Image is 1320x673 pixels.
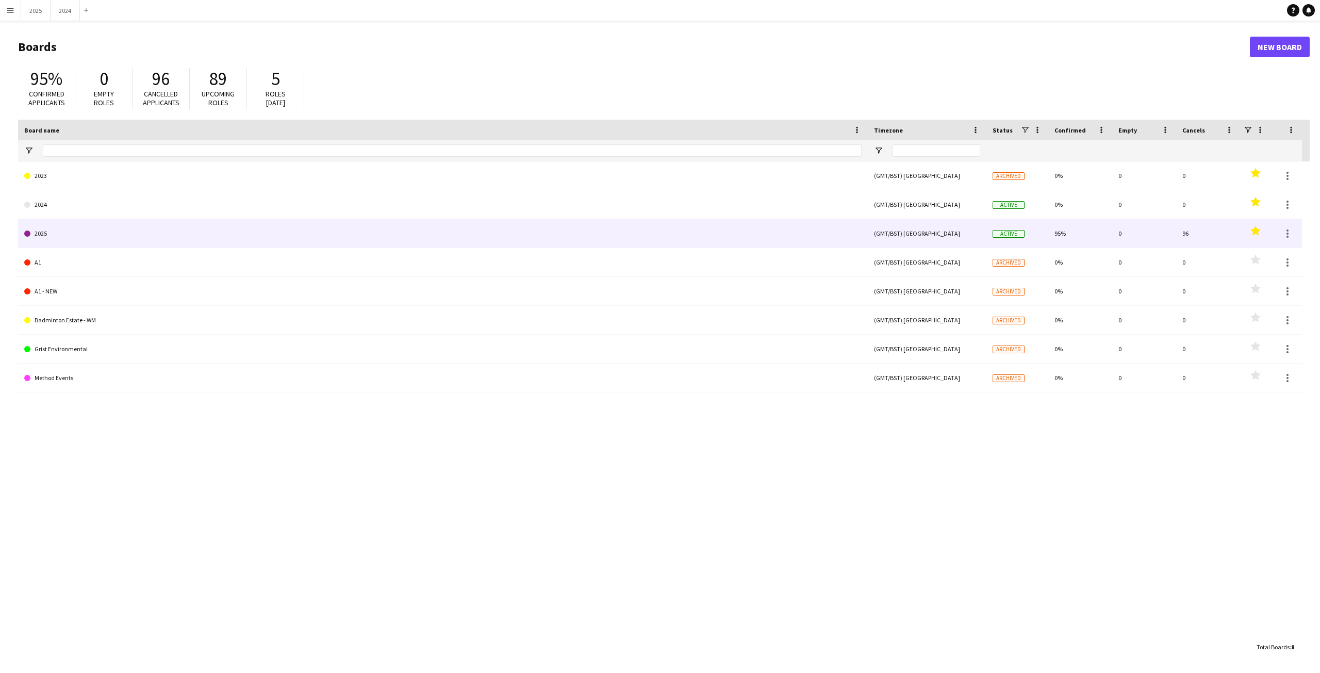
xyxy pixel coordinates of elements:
span: Status [993,126,1013,134]
div: 0 [1176,161,1240,190]
div: 0 [1176,364,1240,392]
div: (GMT/BST) [GEOGRAPHIC_DATA] [868,219,986,248]
div: (GMT/BST) [GEOGRAPHIC_DATA] [868,161,986,190]
div: 0 [1112,306,1176,334]
button: Open Filter Menu [24,146,34,155]
span: 5 [271,68,280,90]
div: : [1257,637,1294,657]
div: 0 [1176,335,1240,363]
span: Active [993,201,1025,209]
div: 0% [1048,335,1112,363]
a: A1 [24,248,862,277]
span: Empty [1118,126,1137,134]
span: Active [993,230,1025,238]
div: 0% [1048,190,1112,219]
div: 0% [1048,364,1112,392]
span: Board name [24,126,59,134]
div: 0 [1112,190,1176,219]
span: 96 [152,68,170,90]
div: 0 [1112,335,1176,363]
div: (GMT/BST) [GEOGRAPHIC_DATA] [868,277,986,305]
span: Archived [993,288,1025,296]
div: 0 [1112,161,1176,190]
a: Method Events [24,364,862,392]
h1: Boards [18,39,1250,55]
span: Confirmed [1054,126,1086,134]
div: 0 [1176,306,1240,334]
div: 0% [1048,161,1112,190]
input: Timezone Filter Input [893,144,980,157]
a: 2025 [24,219,862,248]
div: (GMT/BST) [GEOGRAPHIC_DATA] [868,364,986,392]
span: 89 [209,68,227,90]
div: 0 [1176,190,1240,219]
div: 0 [1176,277,1240,305]
div: 0 [1112,277,1176,305]
span: Archived [993,172,1025,180]
span: Upcoming roles [202,89,235,107]
input: Board name Filter Input [43,144,862,157]
a: 2023 [24,161,862,190]
span: Archived [993,374,1025,382]
div: (GMT/BST) [GEOGRAPHIC_DATA] [868,335,986,363]
span: 95% [30,68,62,90]
span: Cancels [1182,126,1205,134]
a: Grist Environmental [24,335,862,364]
button: Open Filter Menu [874,146,883,155]
span: Total Boards [1257,643,1290,651]
div: 0% [1048,306,1112,334]
div: 96 [1176,219,1240,248]
a: New Board [1250,37,1310,57]
button: 2025 [21,1,51,21]
div: (GMT/BST) [GEOGRAPHIC_DATA] [868,190,986,219]
span: 8 [1291,643,1294,651]
div: 0% [1048,248,1112,276]
span: 0 [100,68,108,90]
a: A1 - NEW [24,277,862,306]
span: Cancelled applicants [143,89,179,107]
a: Badminton Estate - WM [24,306,862,335]
span: Timezone [874,126,903,134]
span: Archived [993,259,1025,267]
a: 2024 [24,190,862,219]
div: 0% [1048,277,1112,305]
div: (GMT/BST) [GEOGRAPHIC_DATA] [868,306,986,334]
span: Archived [993,346,1025,353]
div: (GMT/BST) [GEOGRAPHIC_DATA] [868,248,986,276]
span: Archived [993,317,1025,324]
span: Confirmed applicants [28,89,65,107]
div: 0 [1112,248,1176,276]
span: Empty roles [94,89,114,107]
div: 0 [1112,219,1176,248]
div: 0 [1176,248,1240,276]
span: Roles [DATE] [266,89,286,107]
div: 0 [1112,364,1176,392]
button: 2024 [51,1,80,21]
div: 95% [1048,219,1112,248]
